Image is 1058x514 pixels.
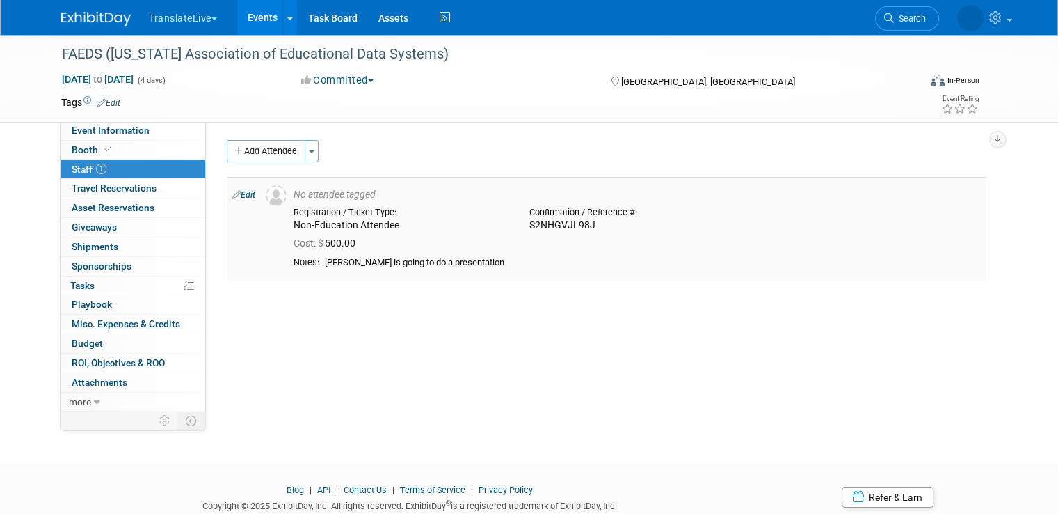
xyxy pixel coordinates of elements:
[72,125,150,136] span: Event Information
[61,315,205,334] a: Misc. Expenses & Credits
[61,121,205,140] a: Event Information
[294,219,508,232] div: Non-Education Attendee
[72,260,131,272] span: Sponsorships
[446,499,451,507] sup: ®
[875,6,939,31] a: Search
[97,98,120,108] a: Edit
[842,487,933,508] a: Refer & Earn
[72,338,103,349] span: Budget
[72,182,157,194] span: Travel Reservations
[61,179,205,198] a: Travel Reservations
[306,485,315,495] span: |
[232,190,255,200] a: Edit
[104,146,111,153] i: Booth reservation complete
[529,219,744,232] div: S2NHGVJL98J
[941,95,979,102] div: Event Rating
[332,485,342,495] span: |
[529,207,744,218] div: Confirmation / Reference #:
[61,295,205,314] a: Playbook
[844,72,979,93] div: Event Format
[621,77,795,87] span: [GEOGRAPHIC_DATA], [GEOGRAPHIC_DATA]
[72,241,118,252] span: Shipments
[294,207,508,218] div: Registration / Ticket Type:
[61,393,205,412] a: more
[72,377,127,388] span: Attachments
[61,141,205,159] a: Booth
[61,73,134,86] span: [DATE] [DATE]
[91,74,104,85] span: to
[72,164,106,175] span: Staff
[296,73,379,88] button: Committed
[294,189,981,201] div: No attendee tagged
[72,318,180,329] span: Misc. Expenses & Credits
[294,237,361,249] span: 500.00
[136,76,166,85] span: (4 days)
[61,237,205,256] a: Shipments
[72,299,112,310] span: Playbook
[61,160,205,179] a: Staff1
[479,485,533,495] a: Privacy Policy
[931,75,945,86] img: Format-Inperson.png
[61,95,120,109] td: Tags
[317,485,330,495] a: API
[344,485,387,495] a: Contact Us
[947,75,979,86] div: In-Person
[61,198,205,217] a: Asset Reservations
[72,144,114,155] span: Booth
[294,257,319,268] div: Notes:
[400,485,465,495] a: Terms of Service
[61,373,205,392] a: Attachments
[894,13,926,24] span: Search
[61,12,131,26] img: ExhibitDay
[61,257,205,276] a: Sponsorships
[266,185,287,206] img: Unassigned-User-Icon.png
[227,140,305,162] button: Add Attendee
[61,497,758,513] div: Copyright © 2025 ExhibitDay, Inc. All rights reserved. ExhibitDay is a registered trademark of Ex...
[72,357,165,368] span: ROI, Objectives & ROO
[72,221,117,233] span: Giveaways
[70,280,95,291] span: Tasks
[61,334,205,353] a: Budget
[957,5,984,31] img: Mikaela Quigley
[69,396,91,407] span: more
[177,412,206,430] td: Toggle Event Tabs
[153,412,177,430] td: Personalize Event Tab Strip
[294,237,325,249] span: Cost: $
[61,218,205,237] a: Giveaways
[96,164,106,174] span: 1
[389,485,398,495] span: |
[57,42,901,67] div: FAEDS ([US_STATE] Association of Educational Data Systems)
[61,277,205,295] a: Tasks
[61,354,205,373] a: ROI, Objectives & ROO
[325,257,981,269] div: [PERSON_NAME] is going to do a presentation
[287,485,304,495] a: Blog
[467,485,476,495] span: |
[72,202,154,213] span: Asset Reservations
